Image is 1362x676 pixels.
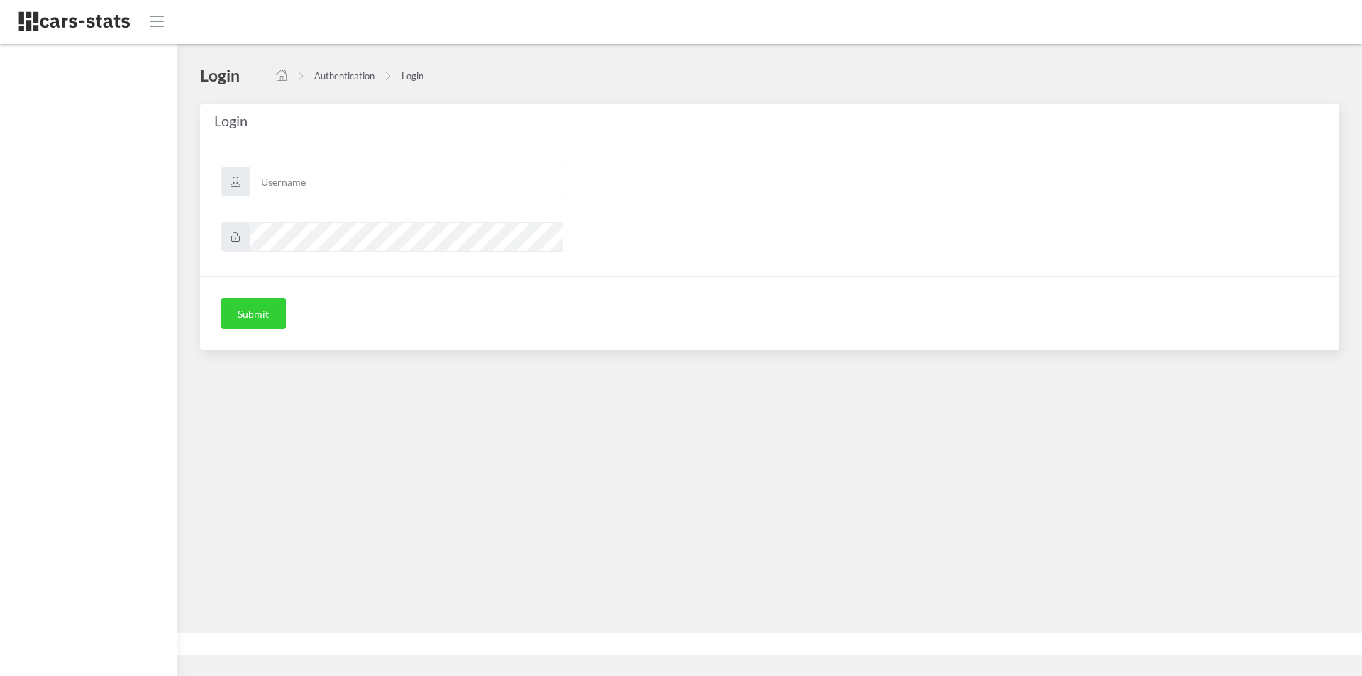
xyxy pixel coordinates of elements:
[221,298,286,329] button: Submit
[214,112,248,129] span: Login
[402,70,423,82] a: Login
[314,70,375,82] a: Authentication
[18,11,131,33] img: navbar brand
[249,167,563,196] input: Username
[200,65,240,86] h4: Login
